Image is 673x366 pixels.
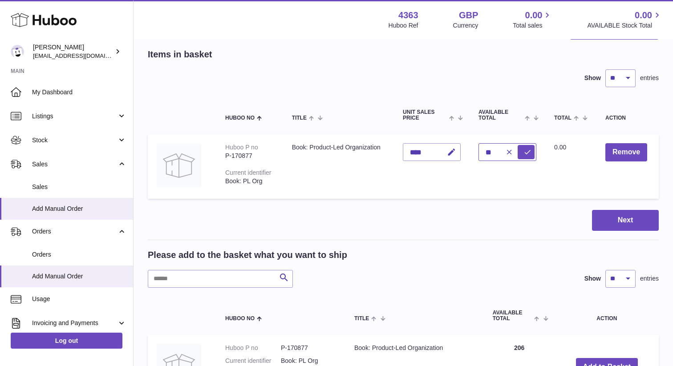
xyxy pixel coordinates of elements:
div: Current identifier [225,169,272,176]
a: 0.00 Total sales [513,9,552,30]
span: My Dashboard [32,88,126,97]
a: Log out [11,333,122,349]
span: [EMAIL_ADDRESS][DOMAIN_NAME] [33,52,131,59]
label: Show [584,274,601,283]
span: Usage [32,295,126,303]
img: jen.canfor@pendo.io [11,45,24,58]
span: Total sales [513,21,552,30]
th: Action [555,301,659,330]
span: Invoicing and Payments [32,319,117,327]
span: Title [292,115,307,121]
span: Huboo no [225,115,255,121]
span: Add Manual Order [32,205,126,213]
button: Next [592,210,659,231]
td: Book: Product-Led Organization [283,134,394,199]
div: Huboo Ref [389,21,418,30]
dt: Current identifier [225,357,281,365]
button: Remove [605,143,647,161]
span: AVAILABLE Total [478,109,523,121]
span: Sales [32,183,126,191]
h2: Please add to the basket what you want to ship [148,249,347,261]
span: 0.00 [554,144,566,151]
h2: Items in basket [148,48,212,60]
strong: 4363 [398,9,418,21]
span: Total [554,115,572,121]
span: Orders [32,227,117,236]
div: Huboo P no [225,144,258,151]
dd: P-170877 [281,344,336,352]
span: Unit Sales Price [403,109,447,121]
span: 0.00 [635,9,652,21]
span: 0.00 [525,9,543,21]
div: [PERSON_NAME] [33,43,113,60]
span: Title [354,316,369,322]
span: Add Manual Order [32,272,126,281]
strong: GBP [459,9,478,21]
span: entries [640,274,659,283]
div: Book: PL Org [225,177,274,185]
dt: Huboo P no [225,344,281,352]
label: Show [584,74,601,82]
dd: Book: PL Org [281,357,336,365]
span: Orders [32,250,126,259]
div: Action [605,115,650,121]
div: P-170877 [225,152,274,160]
a: 0.00 AVAILABLE Stock Total [587,9,662,30]
span: AVAILABLE Stock Total [587,21,662,30]
span: entries [640,74,659,82]
span: Sales [32,160,117,169]
span: Huboo no [225,316,255,322]
img: Book: Product-Led Organization [157,143,201,188]
div: Currency [453,21,478,30]
span: Stock [32,136,117,145]
span: Listings [32,112,117,121]
span: AVAILABLE Total [493,310,532,322]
